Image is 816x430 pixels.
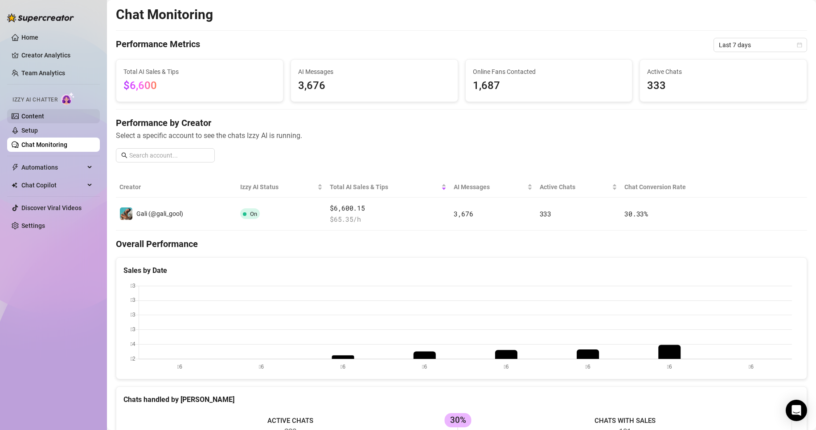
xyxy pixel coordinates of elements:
img: Chat Copilot [12,182,17,188]
span: On [250,211,257,217]
th: Total AI Sales & Tips [326,177,450,198]
a: Team Analytics [21,69,65,77]
h4: Performance by Creator [116,117,807,129]
span: Chat Copilot [21,178,85,192]
a: Home [21,34,38,41]
a: Chat Monitoring [21,141,67,148]
span: 1,687 [473,77,625,94]
span: $ 65.35 /h [330,214,447,225]
span: Last 7 days [719,38,802,52]
h4: Performance Metrics [116,38,200,52]
div: Open Intercom Messenger [786,400,807,421]
span: AI Messages [454,182,525,192]
span: 3,676 [454,209,473,218]
h4: Overall Performance [116,238,807,250]
th: Active Chats [536,177,621,198]
th: Chat Conversion Rate [621,177,738,198]
a: Settings [21,222,45,229]
img: logo-BBDzfeDw.svg [7,13,74,22]
th: Creator [116,177,237,198]
span: calendar [797,42,802,48]
span: 333 [647,77,800,94]
a: Setup [21,127,38,134]
div: Sales by Date [123,265,800,276]
span: Izzy AI Status [240,182,316,192]
h2: Chat Monitoring [116,6,213,23]
th: Izzy AI Status [237,177,326,198]
span: thunderbolt [12,164,19,171]
span: Gali (@gali_gool) [136,210,183,217]
a: Content [21,113,44,120]
a: Discover Viral Videos [21,204,82,211]
span: Select a specific account to see the chats Izzy AI is running. [116,130,807,141]
span: 30.33 % [624,209,648,218]
span: Total AI Sales & Tips [330,182,439,192]
span: Online Fans Contacted [473,67,625,77]
span: Total AI Sales & Tips [123,67,276,77]
img: AI Chatter [61,92,75,105]
a: Creator Analytics [21,48,93,62]
th: AI Messages [450,177,536,198]
span: Active Chats [647,67,800,77]
span: 333 [540,209,551,218]
input: Search account... [129,150,209,160]
span: $6,600.15 [330,203,447,214]
span: search [121,152,127,158]
span: Active Chats [540,182,611,192]
span: AI Messages [298,67,451,77]
div: Chats handled by [PERSON_NAME] [123,394,800,405]
span: Automations [21,160,85,174]
span: Izzy AI Chatter [12,96,57,104]
span: $6,600 [123,79,157,92]
span: 3,676 [298,77,451,94]
img: Gali (@gali_gool) [120,207,132,220]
